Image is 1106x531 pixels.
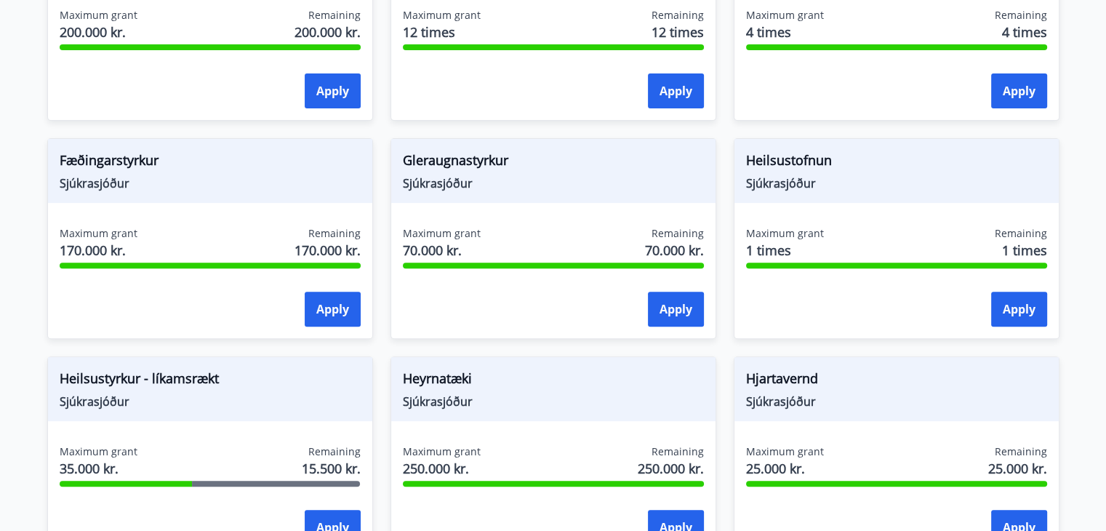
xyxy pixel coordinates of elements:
span: Heyrnatæki [403,369,704,394]
span: Maximum grant [403,444,481,459]
span: Sjúkrasjóður [403,175,704,191]
span: 70.000 kr. [403,241,481,260]
span: Sjúkrasjóður [746,175,1047,191]
span: Hjartavernd [746,369,1047,394]
span: 35.000 kr. [60,459,137,478]
span: Remaining [995,444,1047,459]
button: Apply [991,292,1047,327]
span: 170.000 kr. [294,241,361,260]
span: Remaining [995,226,1047,241]
span: Sjúkrasjóður [60,175,361,191]
span: Maximum grant [60,8,137,23]
span: Maximum grant [60,444,137,459]
span: Remaining [995,8,1047,23]
span: 25.000 kr. [746,459,824,478]
span: Heilsustyrkur - líkamsrækt [60,369,361,394]
span: 200.000 kr. [294,23,361,41]
span: Sjúkrasjóður [746,394,1047,410]
span: 200.000 kr. [60,23,137,41]
span: 12 times [403,23,481,41]
button: Apply [648,73,704,108]
span: Maximum grant [60,226,137,241]
span: 15.500 kr. [302,459,361,478]
span: Maximum grant [746,226,824,241]
span: Fæðingarstyrkur [60,151,361,175]
span: Sjúkrasjóður [403,394,704,410]
button: Apply [648,292,704,327]
span: Remaining [308,226,361,241]
span: 1 times [1002,241,1047,260]
span: Sjúkrasjóður [60,394,361,410]
button: Apply [305,292,361,327]
span: Remaining [652,8,704,23]
span: 170.000 kr. [60,241,137,260]
span: Heilsustofnun [746,151,1047,175]
span: 4 times [746,23,824,41]
span: Remaining [308,444,361,459]
span: Maximum grant [746,8,824,23]
span: Maximum grant [403,8,481,23]
button: Apply [305,73,361,108]
span: 250.000 kr. [403,459,481,478]
span: 12 times [652,23,704,41]
span: 25.000 kr. [988,459,1047,478]
button: Apply [991,73,1047,108]
span: Gleraugnastyrkur [403,151,704,175]
span: 70.000 kr. [645,241,704,260]
span: Remaining [652,444,704,459]
span: Maximum grant [403,226,481,241]
span: Remaining [308,8,361,23]
span: 250.000 kr. [638,459,704,478]
span: 4 times [1002,23,1047,41]
span: Maximum grant [746,444,824,459]
span: 1 times [746,241,824,260]
span: Remaining [652,226,704,241]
